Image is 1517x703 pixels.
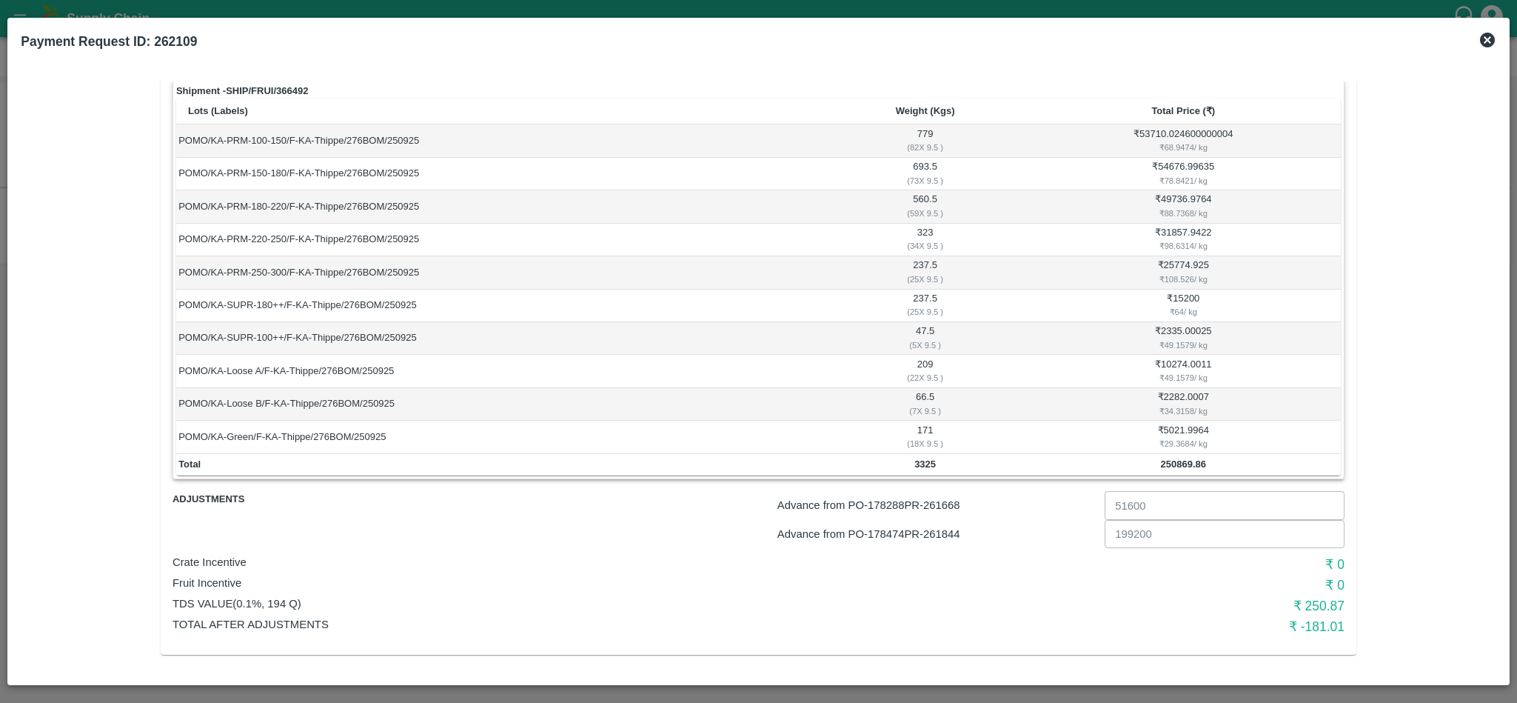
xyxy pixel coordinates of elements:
h6: ₹ 250.87 [954,596,1344,616]
p: Crate Incentive [173,554,954,570]
td: ₹ 49736.9764 [1026,190,1342,223]
b: Total Price (₹) [1151,105,1215,116]
td: POMO/KA-SUPR-180++/F-KA-Thippe/276BOM/250925 [176,290,825,322]
td: 47.5 [825,322,1026,355]
td: 237.5 [825,256,1026,289]
div: ( 22 X 9.5 ) [827,371,1023,384]
td: ₹ 2335.00025 [1026,322,1342,355]
td: POMO/KA-PRM-100-150/F-KA-Thippe/276BOM/250925 [176,124,825,157]
input: Advance [1105,520,1344,548]
td: POMO/KA-Loose A/F-KA-Thippe/276BOM/250925 [176,355,825,387]
input: Advance [1105,491,1344,519]
div: ( 59 X 9.5 ) [827,207,1023,220]
td: 779 [825,124,1026,157]
div: ( 82 X 9.5 ) [827,141,1023,154]
div: ₹ 64 / kg [1028,305,1339,319]
div: ( 73 X 9.5 ) [827,174,1023,187]
span: Adjustments [173,491,368,508]
td: 209 [825,355,1026,387]
div: ( 7 X 9.5 ) [827,404,1023,418]
td: POMO/KA-PRM-180-220/F-KA-Thippe/276BOM/250925 [176,190,825,223]
div: ₹ 34.3158 / kg [1028,404,1339,418]
td: POMO/KA-PRM-220-250/F-KA-Thippe/276BOM/250925 [176,224,825,256]
p: Fruit Incentive [173,575,954,591]
strong: Shipment - SHIP/FRUI/366492 [176,84,308,99]
b: Lots (Labels) [188,105,248,116]
td: ₹ 2282.0007 [1026,388,1342,421]
div: ₹ 49.1579 / kg [1028,371,1339,384]
td: ₹ 15200 [1026,290,1342,322]
div: ₹ 78.8421 / kg [1028,174,1339,187]
b: 250869.86 [1161,459,1206,470]
p: Total After adjustments [173,616,954,633]
div: ₹ 98.6314 / kg [1028,239,1339,253]
div: ( 25 X 9.5 ) [827,273,1023,286]
div: ( 18 X 9.5 ) [827,437,1023,450]
p: Advance from PO- 178288 PR- 261668 [777,497,1099,513]
td: POMO/KA-Loose B/F-KA-Thippe/276BOM/250925 [176,388,825,421]
p: TDS VALUE (0.1%, 194 Q) [173,596,954,612]
b: Total [178,459,201,470]
div: ( 5 X 9.5 ) [827,339,1023,352]
h6: ₹ 0 [954,575,1344,596]
td: ₹ 5021.9964 [1026,421,1342,453]
div: ( 25 X 9.5 ) [827,305,1023,319]
div: ₹ 88.7368 / kg [1028,207,1339,220]
td: ₹ 54676.99635 [1026,158,1342,190]
td: POMO/KA-SUPR-100++/F-KA-Thippe/276BOM/250925 [176,322,825,355]
td: ₹ 25774.925 [1026,256,1342,289]
div: ( 34 X 9.5 ) [827,239,1023,253]
div: ₹ 29.3684 / kg [1028,437,1339,450]
td: POMO/KA-PRM-150-180/F-KA-Thippe/276BOM/250925 [176,158,825,190]
h6: ₹ -181.01 [954,616,1344,637]
td: 693.5 [825,158,1026,190]
td: 323 [825,224,1026,256]
td: ₹ 31857.9422 [1026,224,1342,256]
b: 3325 [914,459,936,470]
b: Weight (Kgs) [896,105,955,116]
div: ₹ 68.9474 / kg [1028,141,1339,154]
td: ₹ 10274.0011 [1026,355,1342,387]
td: POMO/KA-Green/F-KA-Thippe/276BOM/250925 [176,421,825,453]
h6: ₹ 0 [954,554,1344,575]
td: 171 [825,421,1026,453]
td: POMO/KA-PRM-250-300/F-KA-Thippe/276BOM/250925 [176,256,825,289]
td: ₹ 53710.024600000004 [1026,124,1342,157]
td: 237.5 [825,290,1026,322]
div: ₹ 108.526 / kg [1028,273,1339,286]
div: ₹ 49.1579 / kg [1028,339,1339,352]
td: 560.5 [825,190,1026,223]
b: Payment Request ID: 262109 [21,34,197,49]
p: Advance from PO- 178474 PR- 261844 [777,526,1099,542]
td: 66.5 [825,388,1026,421]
